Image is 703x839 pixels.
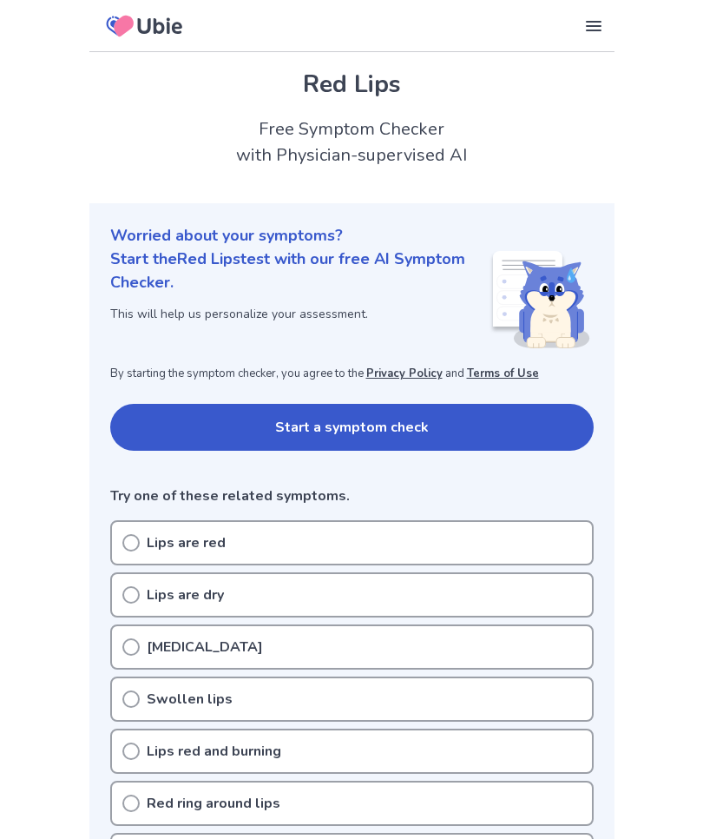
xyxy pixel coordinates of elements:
h1: Red Lips [110,66,594,102]
a: Terms of Use [467,366,539,381]
h2: Free Symptom Checker with Physician-supervised AI [89,116,614,168]
p: Start the Red Lips test with our free AI Symptom Checker. [110,248,489,294]
p: Worried about your symptoms? [110,224,594,248]
p: By starting the symptom checker, you agree to the and [110,366,594,383]
p: Lips are dry [147,585,224,605]
img: Shiba [489,251,590,348]
p: [MEDICAL_DATA] [147,637,263,657]
p: Red ring around lips [147,793,280,814]
p: Lips are red [147,532,226,553]
p: This will help us personalize your assessment. [110,305,489,323]
button: Start a symptom check [110,404,594,451]
p: Swollen lips [147,689,233,710]
p: Lips red and burning [147,741,281,762]
p: Try one of these related symptoms. [110,486,594,506]
a: Privacy Policy [366,366,443,381]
